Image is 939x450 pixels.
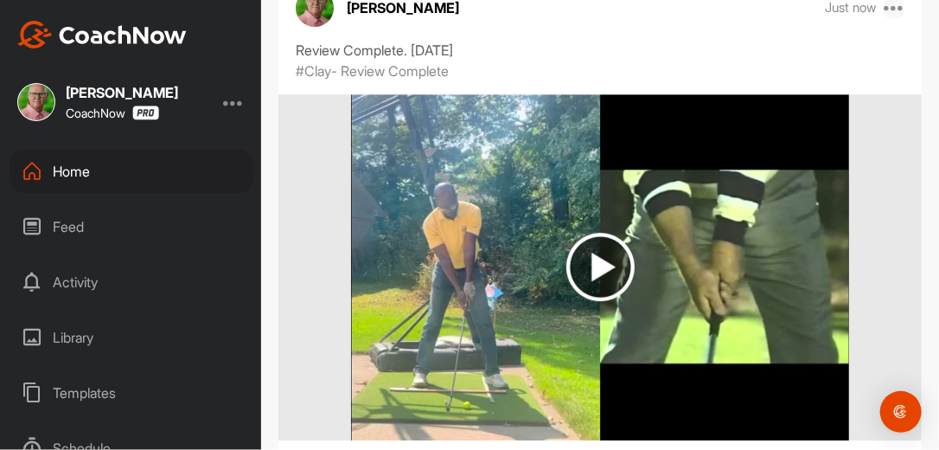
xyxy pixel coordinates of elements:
[880,391,922,433] div: Open Intercom Messenger
[66,106,159,120] div: CoachNow
[296,40,904,61] div: Review Complete. [DATE]
[566,233,635,301] img: play
[351,94,848,440] img: media
[10,150,253,193] div: Home
[10,371,253,415] div: Templates
[66,86,178,100] div: [PERSON_NAME]
[10,316,253,359] div: Library
[17,83,55,121] img: square_6ab801a82ed2aee2fbfac5bb68403784.jpg
[10,205,253,248] div: Feed
[296,61,449,81] p: #Clay- Review Complete
[132,106,159,120] img: CoachNow Pro
[10,260,253,304] div: Activity
[17,21,187,48] img: CoachNow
